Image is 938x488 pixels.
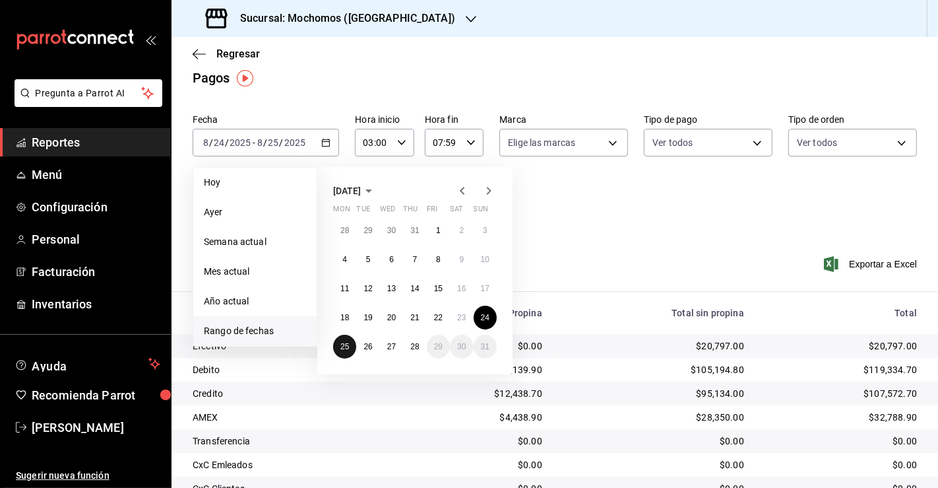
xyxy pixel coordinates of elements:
[457,342,466,351] abbr: August 30, 2025
[36,87,142,100] span: Pregunta a Parrot AI
[765,308,917,318] div: Total
[193,363,393,376] div: Debito
[387,226,396,235] abbr: July 30, 2025
[483,226,487,235] abbr: August 3, 2025
[32,198,160,216] span: Configuración
[414,387,542,400] div: $12,438.70
[797,136,837,149] span: Ver todos
[425,116,484,125] label: Hora fin
[204,324,306,338] span: Rango de fechas
[410,226,419,235] abbr: July 31, 2025
[230,11,455,26] h3: Sucursal: Mochomos ([GEOGRAPHIC_DATA])
[457,284,466,293] abbr: August 16, 2025
[356,248,379,271] button: August 5, 2025
[32,356,143,372] span: Ayuda
[193,435,393,448] div: Transferencia
[427,248,450,271] button: August 8, 2025
[366,255,371,264] abbr: August 5, 2025
[145,34,156,45] button: open_drawer_menu
[427,335,450,359] button: August 29, 2025
[434,284,443,293] abbr: August 15, 2025
[403,205,418,219] abbr: Thursday
[457,313,466,322] abbr: August 23, 2025
[414,411,542,424] div: $4,438.90
[380,205,395,219] abbr: Wednesday
[237,70,253,87] img: Tooltip marker
[380,219,403,242] button: July 30, 2025
[32,230,160,248] span: Personal
[450,205,463,219] abbr: Saturday
[459,255,464,264] abbr: August 9, 2025
[204,205,306,219] span: Ayer
[427,219,450,242] button: August 1, 2025
[32,133,160,151] span: Reportes
[652,136,693,149] span: Ver todos
[380,277,403,300] button: August 13, 2025
[563,308,744,318] div: Total sin propina
[410,284,419,293] abbr: August 14, 2025
[450,248,473,271] button: August 9, 2025
[340,342,349,351] abbr: August 25, 2025
[474,248,497,271] button: August 10, 2025
[284,137,306,148] input: ----
[253,137,255,148] span: -
[340,226,349,235] abbr: July 28, 2025
[193,387,393,400] div: Credito
[32,295,160,313] span: Inventarios
[765,387,917,400] div: $107,572.70
[204,176,306,190] span: Hoy
[363,313,372,322] abbr: August 19, 2025
[387,313,396,322] abbr: August 20, 2025
[403,306,426,330] button: August 21, 2025
[788,116,917,125] label: Tipo de orden
[410,313,419,322] abbr: August 21, 2025
[414,458,542,471] div: $0.00
[436,255,441,264] abbr: August 8, 2025
[563,458,744,471] div: $0.00
[333,306,356,330] button: August 18, 2025
[414,435,542,448] div: $0.00
[380,248,403,271] button: August 6, 2025
[225,137,229,148] span: /
[436,226,441,235] abbr: August 1, 2025
[229,137,251,148] input: ----
[459,226,464,235] abbr: August 2, 2025
[410,342,419,351] abbr: August 28, 2025
[765,363,917,376] div: $119,334.70
[765,435,917,448] div: $0.00
[427,306,450,330] button: August 22, 2025
[356,219,379,242] button: July 29, 2025
[389,255,394,264] abbr: August 6, 2025
[434,313,443,322] abbr: August 22, 2025
[257,137,263,148] input: --
[380,306,403,330] button: August 20, 2025
[333,205,350,219] abbr: Monday
[474,306,497,330] button: August 24, 2025
[356,306,379,330] button: August 19, 2025
[355,116,414,125] label: Hora inicio
[333,219,356,242] button: July 28, 2025
[403,335,426,359] button: August 28, 2025
[216,48,260,60] span: Regresar
[9,96,162,110] a: Pregunta a Parrot AI
[474,219,497,242] button: August 3, 2025
[193,116,339,125] label: Fecha
[499,116,628,125] label: Marca
[333,183,377,199] button: [DATE]
[765,411,917,424] div: $32,788.90
[563,411,744,424] div: $28,350.00
[204,295,306,308] span: Año actual
[481,255,489,264] abbr: August 10, 2025
[32,386,160,404] span: Recomienda Parrot
[356,277,379,300] button: August 12, 2025
[333,248,356,271] button: August 4, 2025
[380,335,403,359] button: August 27, 2025
[209,137,213,148] span: /
[268,137,280,148] input: --
[563,339,744,353] div: $20,797.00
[263,137,267,148] span: /
[342,255,347,264] abbr: August 4, 2025
[481,313,489,322] abbr: August 24, 2025
[563,387,744,400] div: $95,134.00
